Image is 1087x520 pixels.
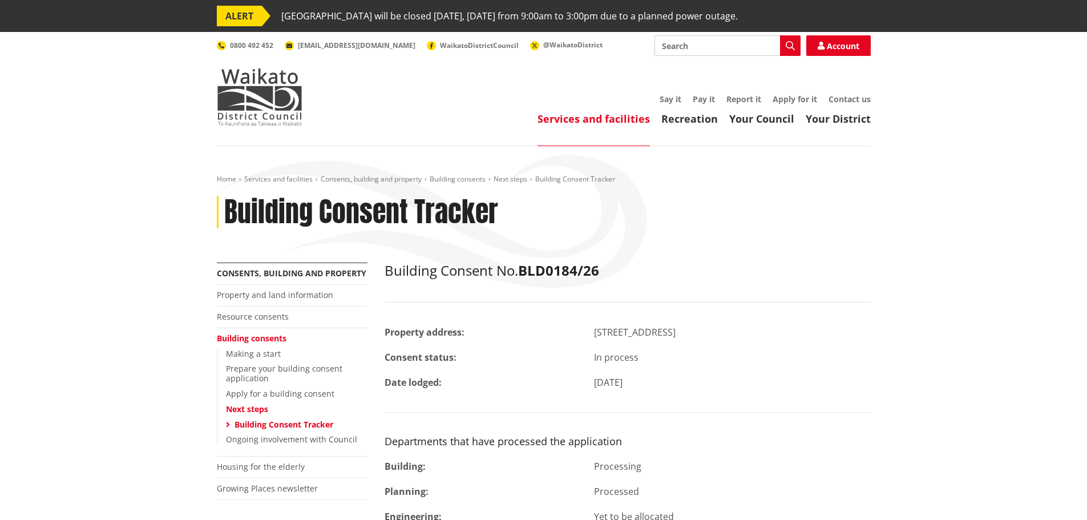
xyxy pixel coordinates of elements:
input: Search input [654,35,801,56]
span: @WaikatoDistrict [543,40,603,50]
div: Processing [585,459,879,473]
strong: Date lodged: [385,376,442,389]
a: Contact us [829,94,871,104]
a: Ongoing involvement with Council [226,434,357,445]
nav: breadcrumb [217,175,871,184]
a: Pay it [693,94,715,104]
a: Say it [660,94,681,104]
a: Home [217,174,236,184]
a: Apply for it [773,94,817,104]
a: Prepare your building consent application [226,363,342,384]
h3: Departments that have processed the application [385,436,871,448]
span: ALERT [217,6,262,26]
strong: BLD0184/26 [518,261,599,280]
div: Processed [585,485,879,498]
span: [EMAIL_ADDRESS][DOMAIN_NAME] [298,41,415,50]
a: Property and land information [217,289,333,300]
a: Services and facilities [538,112,650,126]
img: Waikato District Council - Te Kaunihera aa Takiwaa o Waikato [217,68,302,126]
a: Building consents [430,174,486,184]
a: Next steps [494,174,527,184]
a: Consents, building and property [217,268,366,279]
a: Making a start [226,348,281,359]
a: Account [806,35,871,56]
div: [STREET_ADDRESS] [585,325,879,339]
a: Next steps [226,404,268,414]
strong: Building: [385,460,426,473]
a: Resource consents [217,311,289,322]
h2: Building Consent No. [385,263,871,279]
strong: Planning: [385,485,429,498]
a: Building Consent Tracker [235,419,333,430]
a: Growing Places newsletter [217,483,318,494]
a: WaikatoDistrictCouncil [427,41,519,50]
span: Building Consent Tracker [535,174,615,184]
strong: Property address: [385,326,464,338]
div: In process [585,350,879,364]
span: 0800 492 452 [230,41,273,50]
a: @WaikatoDistrict [530,40,603,50]
a: 0800 492 452 [217,41,273,50]
a: Apply for a building consent [226,388,334,399]
a: Consents, building and property [321,174,422,184]
strong: Consent status: [385,351,456,364]
a: [EMAIL_ADDRESS][DOMAIN_NAME] [285,41,415,50]
div: [DATE] [585,376,879,389]
span: WaikatoDistrictCouncil [440,41,519,50]
a: Services and facilities [244,174,313,184]
h1: Building Consent Tracker [224,196,498,229]
a: Recreation [661,112,718,126]
a: Your Council [729,112,794,126]
a: Report it [726,94,761,104]
a: Your District [806,112,871,126]
span: [GEOGRAPHIC_DATA] will be closed [DATE], [DATE] from 9:00am to 3:00pm due to a planned power outage. [281,6,738,26]
a: Building consents [217,333,286,344]
a: Housing for the elderly [217,461,305,472]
